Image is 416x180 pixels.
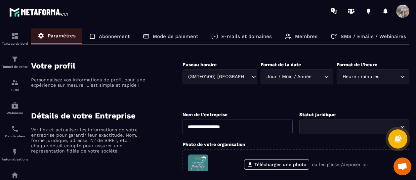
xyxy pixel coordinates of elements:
p: Vérifiez et actualisez les informations de votre entreprise pour garantir leur exactitude. Nom, f... [31,127,147,154]
p: Abonnement [99,33,130,39]
p: Mode de paiement [153,33,198,39]
label: Statut juridique [299,112,336,117]
span: Heure : minutes [341,73,381,80]
h4: Votre profil [31,61,183,70]
a: Ouvrir le chat [394,157,411,175]
label: Nom de l'entreprise [183,112,228,117]
p: Tableau de bord [2,42,28,45]
p: Membres [295,33,317,39]
label: Photo de votre organisation [183,142,245,147]
img: formation [11,55,19,63]
a: formationformationCRM [2,73,28,97]
div: Search for option [261,69,333,84]
img: formation [11,78,19,86]
a: automationsautomationsAutomatisations [2,143,28,166]
p: Automatisations [2,157,28,161]
a: schedulerschedulerPlanificateur [2,120,28,143]
p: SMS / Emails / Webinaires [341,33,406,39]
p: Paramètres [48,33,76,39]
a: formationformationTunnel de vente [2,50,28,73]
input: Search for option [313,73,322,80]
img: automations [11,148,19,156]
img: formation [11,32,19,40]
input: Search for option [381,73,398,80]
label: Format de la date [261,62,301,67]
p: Planificateur [2,134,28,138]
p: CRM [2,88,28,92]
img: automations [11,171,19,179]
p: Webinaire [2,111,28,115]
label: Format de l’heure [337,62,377,67]
div: Search for option [299,119,409,134]
p: ou les glisser/déposer ici [312,162,368,167]
img: automations [11,102,19,110]
div: Search for option [183,69,258,84]
input: Search for option [304,123,398,130]
div: Search for option [337,69,409,84]
h4: Détails de votre Entreprise [31,111,183,120]
label: Télécharger une photo [244,159,309,170]
p: Tunnel de vente [2,65,28,68]
p: E-mails et domaines [221,33,272,39]
input: Search for option [245,73,250,80]
img: logo [9,6,69,18]
span: Jour / Mois / Année [265,73,313,80]
p: Personnalisez vos informations de profil pour une expérience sur mesure. C'est simple et rapide ! [31,77,147,88]
label: Fuseau horaire [183,62,217,67]
img: scheduler [11,125,19,133]
span: (GMT+01:00) [GEOGRAPHIC_DATA] [187,73,245,80]
a: formationformationTableau de bord [2,27,28,50]
a: automationsautomationsWebinaire [2,97,28,120]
